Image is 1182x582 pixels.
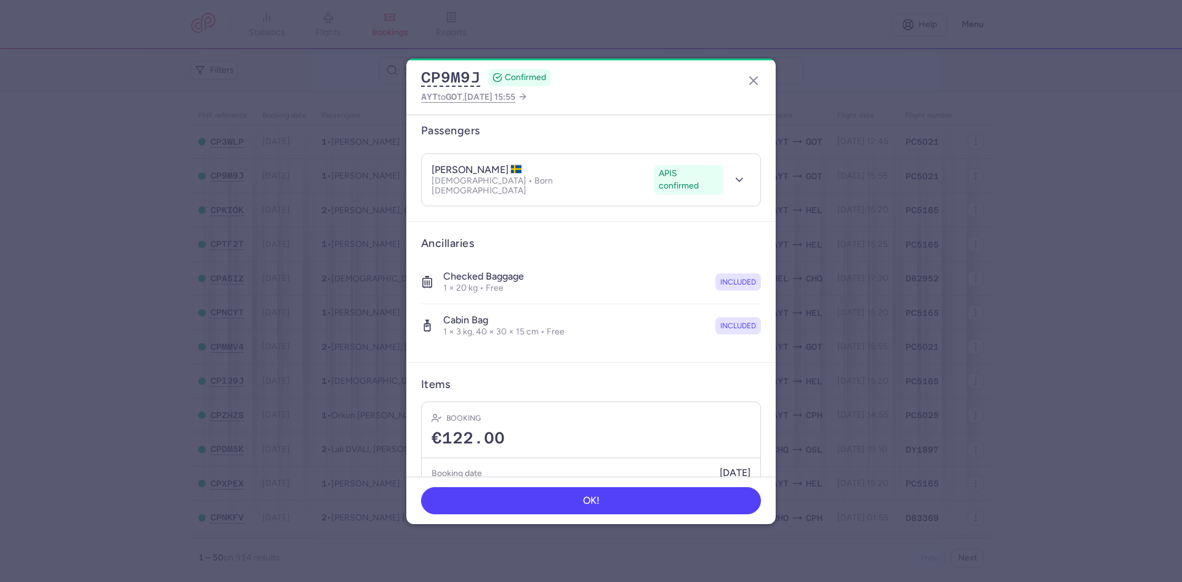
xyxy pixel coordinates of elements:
[720,320,756,332] span: included
[422,402,760,458] div: Booking€122.00
[421,92,438,102] span: AYT
[421,378,450,392] h3: Items
[443,270,524,283] h4: Checked baggage
[421,89,528,105] a: AYTtoGOT,[DATE] 15:55
[583,495,600,506] span: OK!
[432,176,649,196] p: [DEMOGRAPHIC_DATA] • Born [DEMOGRAPHIC_DATA]
[432,429,505,448] span: €122.00
[446,92,462,102] span: GOT
[421,236,761,251] h3: Ancillaries
[443,326,565,337] p: 1 × 3 kg, 40 × 30 × 15 cm • Free
[421,89,515,105] span: to ,
[443,283,524,294] p: 1 × 20 kg • Free
[432,466,482,481] h5: Booking date
[659,168,718,192] span: APIS confirmed
[464,92,515,102] span: [DATE] 15:55
[432,164,523,176] h4: [PERSON_NAME]
[446,412,481,424] h4: Booking
[443,314,565,326] h4: Cabin bag
[505,71,546,84] span: CONFIRMED
[421,68,480,87] button: CP9M9J
[421,487,761,514] button: OK!
[720,467,750,479] span: [DATE]
[720,276,756,288] span: included
[421,124,480,138] h3: Passengers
